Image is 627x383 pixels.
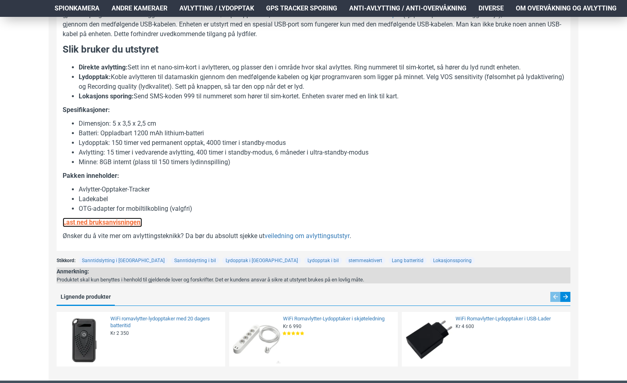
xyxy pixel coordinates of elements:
[265,231,350,241] a: veiledning om avlyttingsutstyr
[232,315,281,364] img: WiFi Romavlytter-Lydopptaker i skjøteledning
[63,218,142,226] b: Last ned bruksanvisningen!
[283,323,301,330] span: Kr 6 990
[179,4,254,13] span: Avlytting / Lydopptak
[110,316,220,329] a: WiFi romavlytter-lydopptaker med 20 dagers batteritid
[57,257,75,264] span: Stikkord:
[222,257,301,264] a: Lydopptak i [GEOGRAPHIC_DATA]
[57,291,115,305] a: Lignende produkter
[405,315,454,364] img: WiFi Romavlytter-Lydopptaker i USB-Lader
[550,292,560,302] div: Previous slide
[266,4,337,13] span: GPS Tracker Sporing
[79,63,128,71] strong: Direkte avlytting:
[63,0,564,39] p: Avlytteren har også lydopptak med internt 8GB minne. Lydopptak er lydaktivert (VOX), det betyr at...
[79,63,564,72] li: Sett inn et nano-sim-kort i avlytteren, og plasser den i område hvor skal avlyttes. Ring nummeret...
[55,4,100,13] span: Spionkamera
[63,172,119,179] b: Pakken inneholder:
[57,276,364,284] div: Produktet skal kun benyttes i henhold til gjeldende lover og forskrifter. Det er kundens ansvar å...
[79,138,564,148] li: Lydopptak: 150 timer ved permanent opptak, 4000 timer i standby-modus
[79,148,564,157] li: Avlytting: 15 timer i vedvarende avlytting, 400 timer i standby-modus, 6 måneder i ultra-standby-...
[79,157,564,167] li: Minne: 8GB internt (plass til 150 timers lydinnspilling)
[57,267,364,276] div: Anmerkning:
[79,73,111,81] strong: Lydopptak:
[516,4,617,13] span: Om overvåkning og avlytting
[79,72,564,92] li: Koble avlytteren til datamaskin gjennom den medfølgende kabelen og kjør programvaren som ligger p...
[63,231,564,241] p: Ønsker du å vite mer om avlyttingsteknikk? Da bør du absolutt sjekke ut .
[349,4,466,13] span: Anti-avlytting / Anti-overvåkning
[79,194,564,204] li: Ladekabel
[389,257,427,264] a: Lang batteritid
[79,119,564,128] li: Dimensjon: 5 x 3,5 x 2,5 cm
[345,257,385,264] a: stemmeaktivert
[456,323,474,330] span: Kr 4 600
[304,257,342,264] a: Lydopptak i bil
[171,257,219,264] a: Sanntidslytting i bil
[560,292,570,302] div: Next slide
[112,4,167,13] span: Andre kameraer
[79,128,564,138] li: Batteri: Oppladbart 1200 mAh lithium-batteri
[110,330,129,336] span: Kr 2 350
[430,257,475,264] a: Lokasjonssporing
[283,316,393,322] a: WiFi Romavlytter-Lydopptaker i skjøteledning
[63,106,110,114] strong: Spesifikasjoner:
[456,316,566,322] a: WiFi Romavlytter-Lydopptaker i USB-Lader
[79,204,564,214] li: OTG-adapter for mobiltilkobling (valgfri)
[63,43,564,57] h3: Slik bruker du utstyret
[59,315,108,364] img: WiFi romavlytter-lydopptaker med 20 dagers batteritid
[79,185,564,194] li: Avlytter-Opptaker-Tracker
[79,92,564,101] li: Send SMS-koden 999 til nummeret som hører til sim-kortet. Enheten svarer med en link til kart.
[79,92,134,100] strong: Lokasjons sporing:
[63,218,142,227] a: Last ned bruksanvisningen!
[79,257,168,264] a: Sanntidslytting i [GEOGRAPHIC_DATA]
[478,4,504,13] span: Diverse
